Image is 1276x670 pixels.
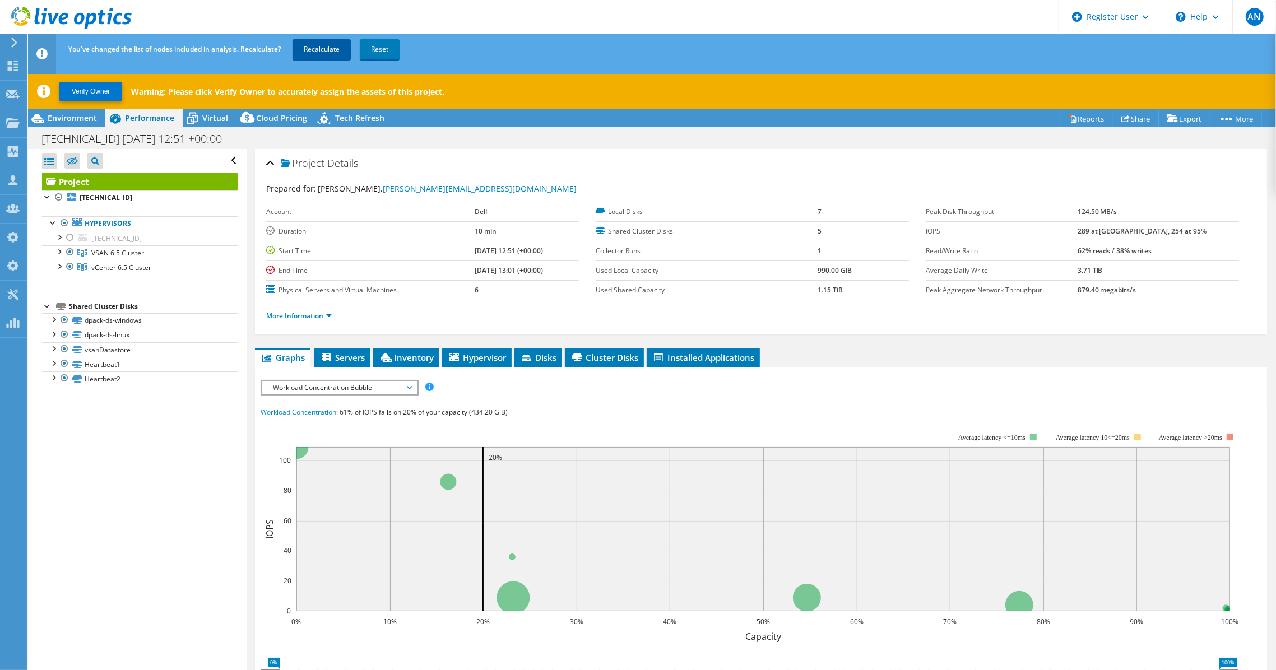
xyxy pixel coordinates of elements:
[42,371,238,386] a: Heartbeat2
[48,113,97,123] span: Environment
[284,576,291,585] text: 20
[818,246,822,255] b: 1
[850,617,864,626] text: 60%
[284,516,291,525] text: 60
[818,207,822,216] b: 7
[570,617,583,626] text: 30%
[266,183,316,194] label: Prepared for:
[293,39,351,59] a: Recalculate
[1056,434,1130,441] tspan: Average latency 10<=20ms
[570,352,638,363] span: Cluster Disks
[131,86,444,97] p: Warning: Please click Verify Owner to accurately assign the assets of this project.
[266,265,475,276] label: End Time
[59,82,122,101] button: Verify Owner
[383,183,577,194] a: [PERSON_NAME][EMAIL_ADDRESS][DOMAIN_NAME]
[596,206,818,217] label: Local Disks
[1078,207,1117,216] b: 124.50 MB/s
[745,630,782,643] text: Capacity
[279,455,291,465] text: 100
[266,226,475,237] label: Duration
[475,285,479,295] b: 6
[1078,226,1207,236] b: 289 at [GEOGRAPHIC_DATA], 254 at 95%
[284,486,291,495] text: 80
[663,617,676,626] text: 40%
[327,156,358,170] span: Details
[379,352,434,363] span: Inventory
[287,606,291,616] text: 0
[266,245,475,257] label: Start Time
[489,453,502,462] text: 20%
[596,226,818,237] label: Shared Cluster Disks
[42,328,238,342] a: dpack-ds-linux
[475,207,487,216] b: Dell
[926,226,1078,237] label: IOPS
[520,352,556,363] span: Disks
[1130,617,1143,626] text: 90%
[202,113,228,123] span: Virtual
[1176,12,1186,22] svg: \n
[267,381,411,394] span: Workload Concentration Bubble
[476,617,490,626] text: 20%
[125,113,174,123] span: Performance
[291,617,301,626] text: 0%
[340,407,508,417] span: 61% of IOPS falls on 20% of your capacity (434.20 GiB)
[42,173,238,190] a: Project
[91,248,144,258] span: VSAN 6.5 Cluster
[1113,110,1159,127] a: Share
[42,245,238,260] a: VSAN 6.5 Cluster
[36,133,239,145] h1: [TECHNICAL_ID] [DATE] 12:51 +00:00
[1078,266,1103,275] b: 3.71 TiB
[475,246,543,255] b: [DATE] 12:51 (+00:00)
[475,266,543,275] b: [DATE] 13:01 (+00:00)
[266,311,332,320] a: More Information
[926,285,1078,296] label: Peak Aggregate Network Throughput
[1221,617,1238,626] text: 100%
[1037,617,1050,626] text: 80%
[266,206,475,217] label: Account
[958,434,1026,441] tspan: Average latency <=10ms
[335,113,384,123] span: Tech Refresh
[266,285,475,296] label: Physical Servers and Virtual Machines
[42,342,238,357] a: vsanDatastore
[652,352,754,363] span: Installed Applications
[596,265,818,276] label: Used Local Capacity
[818,266,852,275] b: 990.00 GiB
[42,357,238,371] a: Heartbeat1
[261,407,338,417] span: Workload Concentration:
[360,39,400,59] a: Reset
[1210,110,1262,127] a: More
[284,546,291,555] text: 40
[42,231,238,245] a: [TECHNICAL_ID]
[926,265,1078,276] label: Average Daily Write
[1078,285,1136,295] b: 879.40 megabits/s
[596,285,818,296] label: Used Shared Capacity
[80,193,132,202] b: [TECHNICAL_ID]
[42,216,238,231] a: Hypervisors
[1060,110,1113,127] a: Reports
[383,617,397,626] text: 10%
[69,300,238,313] div: Shared Cluster Disks
[926,206,1078,217] label: Peak Disk Throughput
[68,44,281,54] span: You've changed the list of nodes included in analysis. Recalculate?
[42,260,238,274] a: vCenter 6.5 Cluster
[91,234,142,243] span: [TECHNICAL_ID]
[281,158,324,169] span: Project
[475,226,497,236] b: 10 min
[448,352,506,363] span: Hypervisor
[1158,110,1210,127] a: Export
[42,190,238,205] a: [TECHNICAL_ID]
[1159,434,1222,441] text: Average latency >20ms
[1246,8,1264,26] span: AN
[818,226,822,236] b: 5
[818,285,843,295] b: 1.15 TiB
[757,617,770,626] text: 50%
[926,245,1078,257] label: Read/Write Ratio
[263,519,276,539] text: IOPS
[320,352,365,363] span: Servers
[261,352,305,363] span: Graphs
[318,183,577,194] span: [PERSON_NAME],
[91,263,151,272] span: vCenter 6.5 Cluster
[42,313,238,328] a: dpack-ds-windows
[943,617,957,626] text: 70%
[596,245,818,257] label: Collector Runs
